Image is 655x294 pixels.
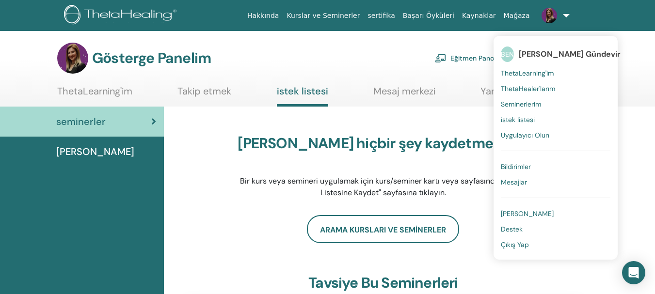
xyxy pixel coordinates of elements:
[364,7,399,25] a: sertifika
[57,85,132,97] font: ThetaLearning'im
[501,65,610,81] a: ThetaLearning'im
[308,273,458,292] font: tavsiye bu seminerleri
[501,221,610,237] a: Destek
[247,12,279,19] font: Hakkında
[501,240,529,249] font: Çıkış Yap
[64,5,180,27] img: logo.png
[519,49,621,59] font: [PERSON_NAME] Gündevir
[56,115,106,128] font: seminerler
[501,206,610,221] a: [PERSON_NAME]
[403,12,454,19] font: Başarı Öyküleri
[243,7,283,25] a: Hakkında
[435,54,447,62] img: chalkboard-teacher.svg
[501,96,610,112] a: Seminerlerim
[287,12,360,19] font: Kurslar ve Seminerler
[501,127,610,143] a: Uygulayıcı Olun
[503,12,529,19] font: Mağaza
[373,85,435,104] a: Mesaj merkezi
[373,85,435,97] font: Mesaj merkezi
[501,159,610,174] a: Bildirimler
[501,112,610,127] a: istek listesi
[501,162,531,171] font: Bildirimler
[501,84,555,93] font: ThetaHealer'larım
[177,85,231,104] a: Takip etmek
[320,225,446,235] font: Arama Kursları ve Seminerler
[499,7,533,25] a: Mağaza
[501,178,527,186] font: Mesajlar
[277,85,328,97] font: istek listesi
[501,237,610,252] a: Çıkış Yap
[480,85,570,97] font: Yardım ve Kaynaklar
[480,85,570,104] a: Yardım ve Kaynaklar
[56,145,134,158] font: [PERSON_NAME]
[92,48,211,67] font: Gösterge Panelim
[399,7,458,25] a: Başarı Öyküleri
[307,215,459,243] a: Arama Kursları ve Seminerler
[238,134,528,153] font: [PERSON_NAME] hiçbir şey kaydetmediniz.
[277,85,328,107] a: istek listesi
[462,12,496,19] font: Kaynaklar
[501,50,514,59] font: BEN
[501,100,541,108] font: Seminerlerim
[283,7,364,25] a: Kurslar ve Seminerler
[501,225,523,233] font: Destek
[458,7,500,25] a: Kaynaklar
[435,47,501,69] a: Eğitmen Panosu
[501,69,554,77] font: ThetaLearning'im
[542,8,557,23] img: default.jpg
[501,131,549,139] font: Uygulayıcı Olun
[57,85,132,104] a: ThetaLearning'im
[622,261,645,284] div: Open Intercom Messenger
[501,209,554,218] font: [PERSON_NAME]
[501,43,610,65] a: BEN[PERSON_NAME] Gündevir
[501,115,535,124] font: istek listesi
[501,174,610,190] a: Mesajlar
[240,176,527,198] font: Bir kurs veya semineri uygulamak için kurs/seminer kartı veya sayfasındaki "İstek Listesine Kayde...
[57,43,88,74] img: default.jpg
[177,85,231,97] font: Takip etmek
[450,54,501,63] font: Eğitmen Panosu
[367,12,395,19] font: sertifika
[501,81,610,96] a: ThetaHealer'larım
